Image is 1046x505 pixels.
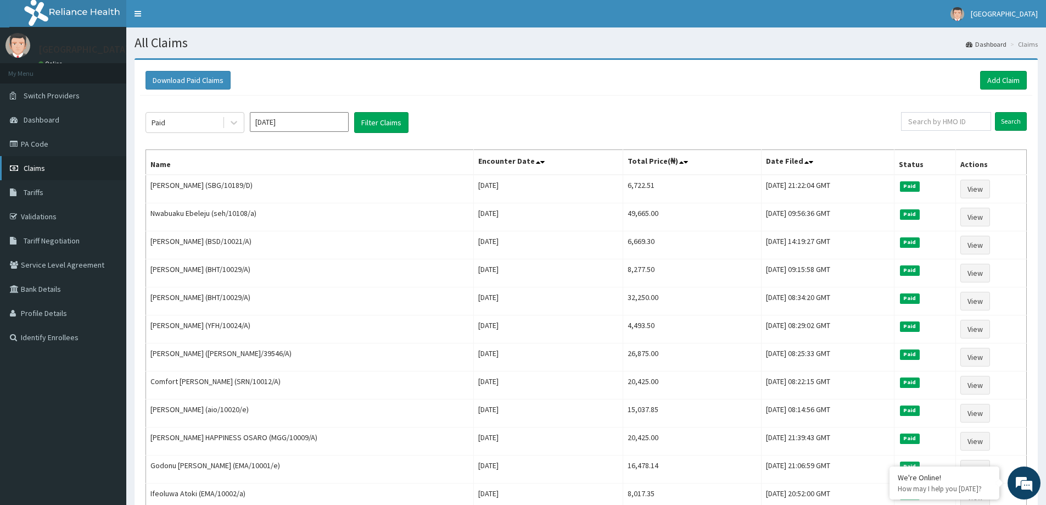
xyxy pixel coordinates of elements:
td: [DATE] 08:25:33 GMT [761,343,894,371]
td: [DATE] 08:22:15 GMT [761,371,894,399]
th: Date Filed [761,150,894,175]
td: 15,037.85 [623,399,761,428]
td: Comfort [PERSON_NAME] (SRN/10012/A) [146,371,474,399]
a: View [960,404,990,423]
td: [DATE] 09:15:58 GMT [761,259,894,287]
td: 20,425.00 [623,428,761,456]
img: User Image [950,7,964,21]
td: [DATE] 09:56:36 GMT [761,203,894,231]
td: [DATE] 21:06:59 GMT [761,456,894,484]
span: Claims [24,163,45,173]
th: Name [146,150,474,175]
td: [DATE] 08:29:02 GMT [761,315,894,343]
th: Total Price(₦) [623,150,761,175]
td: [DATE] 08:14:56 GMT [761,399,894,428]
td: [DATE] [474,371,623,399]
td: 16,478.14 [623,456,761,484]
td: [DATE] [474,428,623,456]
h1: All Claims [135,36,1038,50]
span: Paid [900,434,920,443]
span: Paid [900,293,920,303]
td: [DATE] [474,203,623,231]
a: View [960,208,990,226]
span: [GEOGRAPHIC_DATA] [971,9,1038,19]
input: Search [995,112,1027,131]
p: [GEOGRAPHIC_DATA] [38,45,129,54]
th: Actions [956,150,1027,175]
a: View [960,320,990,338]
td: [DATE] 21:22:04 GMT [761,175,894,203]
span: Paid [900,265,920,275]
input: Search by HMO ID [901,112,991,131]
div: Chat with us now [57,62,184,76]
td: [DATE] [474,456,623,484]
a: View [960,236,990,254]
span: Paid [900,378,920,387]
span: Dashboard [24,115,59,125]
td: 8,277.50 [623,259,761,287]
span: Paid [900,349,920,359]
img: d_794563401_company_1708531726252_794563401 [20,55,44,82]
td: 6,669.30 [623,231,761,259]
a: View [960,180,990,198]
span: Paid [900,209,920,219]
span: Paid [900,462,920,471]
td: Godonu [PERSON_NAME] (EMA/10001/e) [146,456,474,484]
td: [PERSON_NAME] (YFH/10024/A) [146,315,474,343]
span: Paid [900,321,920,331]
span: Paid [900,406,920,415]
td: [DATE] [474,315,623,343]
a: View [960,376,990,395]
td: [DATE] [474,175,623,203]
button: Download Paid Claims [146,71,231,90]
div: We're Online! [898,473,991,482]
td: 26,875.00 [623,343,761,371]
td: 4,493.50 [623,315,761,343]
div: Minimize live chat window [180,5,206,32]
span: We're online! [64,138,152,249]
td: Nwabuaku Ebeleju (seh/10108/a) [146,203,474,231]
td: [DATE] [474,343,623,371]
td: [DATE] [474,399,623,428]
input: Select Month and Year [250,112,349,132]
a: Dashboard [966,40,1006,49]
td: [DATE] 14:19:27 GMT [761,231,894,259]
a: View [960,264,990,282]
a: Online [38,60,65,68]
td: [PERSON_NAME] (SBG/10189/D) [146,175,474,203]
a: View [960,460,990,479]
td: [DATE] [474,287,623,315]
td: [PERSON_NAME] (BSD/10021/A) [146,231,474,259]
a: View [960,292,990,310]
th: Status [894,150,956,175]
td: [DATE] 08:34:20 GMT [761,287,894,315]
span: Tariff Negotiation [24,236,80,246]
td: 20,425.00 [623,371,761,399]
a: Add Claim [980,71,1027,90]
td: [PERSON_NAME] (BHT/10029/A) [146,287,474,315]
a: View [960,432,990,451]
td: [PERSON_NAME] (BHT/10029/A) [146,259,474,287]
p: How may I help you today? [898,484,991,493]
td: [PERSON_NAME] ([PERSON_NAME]/39546/A) [146,343,474,371]
td: [PERSON_NAME] HAPPINESS OSARO (MGG/10009/A) [146,428,474,456]
button: Filter Claims [354,112,409,133]
li: Claims [1008,40,1038,49]
a: View [960,348,990,367]
textarea: Type your message and hit 'Enter' [5,300,209,338]
th: Encounter Date [474,150,623,175]
span: Paid [900,237,920,247]
span: Switch Providers [24,91,80,101]
td: [DATE] 21:39:43 GMT [761,428,894,456]
td: [DATE] [474,231,623,259]
td: 32,250.00 [623,287,761,315]
td: [PERSON_NAME] (aio/10020/e) [146,399,474,428]
div: Paid [152,117,165,128]
span: Tariffs [24,187,43,197]
td: 6,722.51 [623,175,761,203]
td: 49,665.00 [623,203,761,231]
img: User Image [5,33,30,58]
span: Paid [900,181,920,191]
td: [DATE] [474,259,623,287]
